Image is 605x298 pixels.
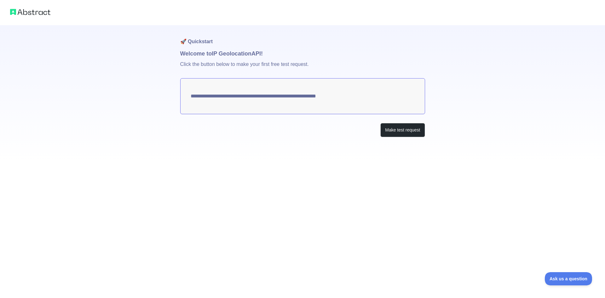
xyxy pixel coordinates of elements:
h1: 🚀 Quickstart [180,25,425,49]
iframe: Toggle Customer Support [545,272,592,285]
h1: Welcome to IP Geolocation API! [180,49,425,58]
p: Click the button below to make your first free test request. [180,58,425,78]
img: Abstract logo [10,8,50,16]
button: Make test request [380,123,425,137]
